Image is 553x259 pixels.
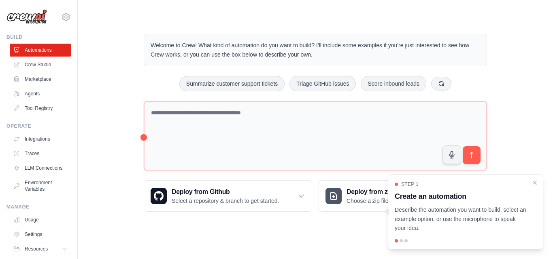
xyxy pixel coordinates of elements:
[151,41,480,59] p: Welcome to Crew! What kind of automation do you want to build? I'll include some examples if you'...
[172,197,279,205] p: Select a repository & branch to get started.
[179,76,285,91] button: Summarize customer support tickets
[6,9,47,25] img: Logo
[10,242,71,255] button: Resources
[10,162,71,175] a: LLM Connections
[10,147,71,160] a: Traces
[10,228,71,241] a: Settings
[6,123,71,129] div: Operate
[10,176,71,196] a: Environment Variables
[10,73,71,86] a: Marketplace
[347,187,415,197] h3: Deploy from zip file
[10,102,71,115] a: Tool Registry
[289,76,356,91] button: Triage GitHub issues
[10,44,71,57] a: Automations
[6,34,71,40] div: Build
[532,179,538,186] button: Close walkthrough
[6,204,71,210] div: Manage
[395,191,527,202] h3: Create an automation
[10,133,71,145] a: Integrations
[401,181,419,187] span: Step 1
[172,187,279,197] h3: Deploy from Github
[25,246,48,252] span: Resources
[10,213,71,226] a: Usage
[347,197,415,205] p: Choose a zip file to upload.
[10,58,71,71] a: Crew Studio
[395,205,527,233] p: Describe the automation you want to build, select an example option, or use the microphone to spe...
[361,76,426,91] button: Score inbound leads
[10,87,71,100] a: Agents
